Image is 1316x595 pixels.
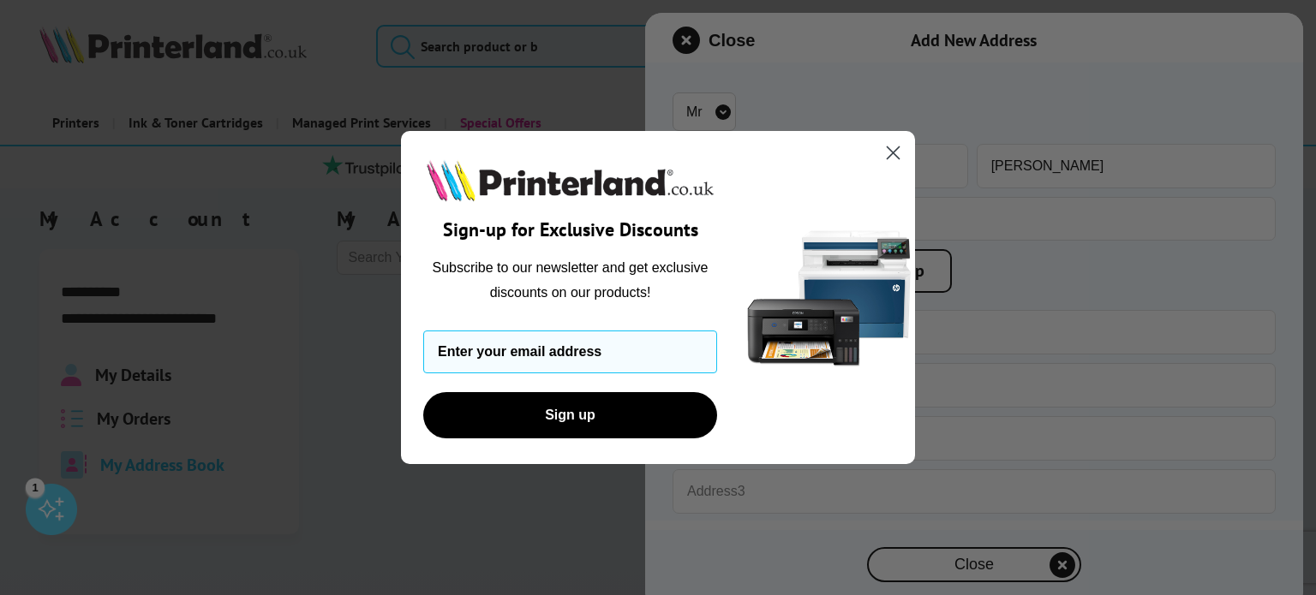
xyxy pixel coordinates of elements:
[878,138,908,168] button: Close dialog
[423,330,717,373] input: Enter your email address
[744,131,915,464] img: 5290a21f-4df8-4860-95f4-ea1e8d0e8904.png
[423,392,717,438] button: Sign up
[443,217,698,241] span: Sign-up for Exclusive Discounts
[433,260,709,299] span: Subscribe to our newsletter and get exclusive discounts on our products!
[423,157,717,205] img: Printerland.co.uk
